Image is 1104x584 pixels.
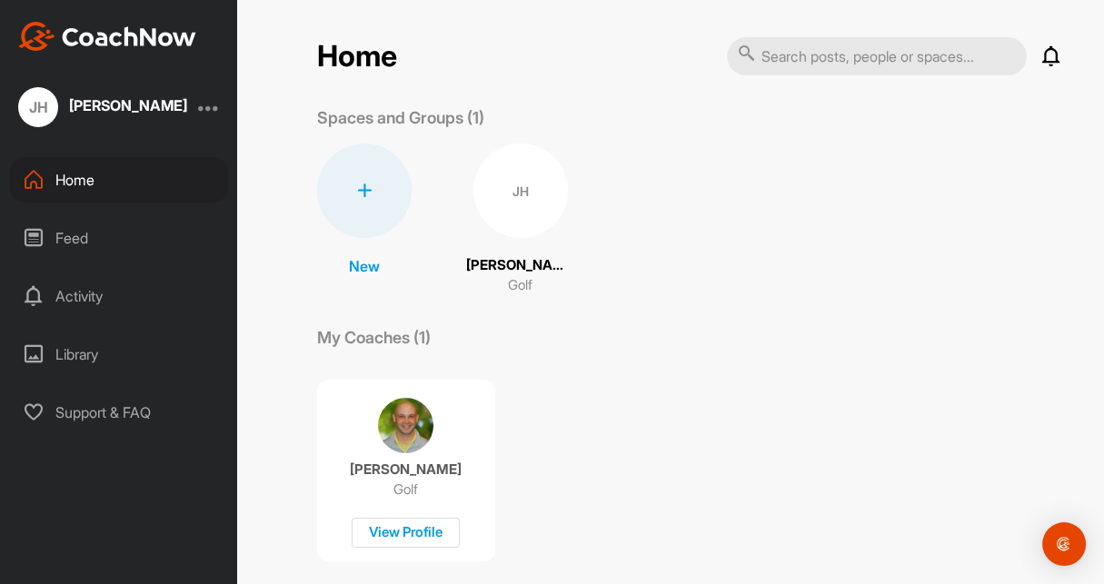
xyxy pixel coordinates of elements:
div: Feed [10,215,228,261]
p: New [349,255,380,277]
div: Home [10,157,228,203]
div: [PERSON_NAME] [69,98,187,113]
div: JH [18,87,58,127]
p: [PERSON_NAME] [466,255,575,276]
a: JH[PERSON_NAME]Golf [466,144,575,296]
p: Spaces and Groups (1) [317,105,484,130]
div: View Profile [352,518,460,548]
div: JH [473,144,568,238]
div: Support & FAQ [10,390,228,435]
p: [PERSON_NAME] [350,460,462,479]
p: Golf [508,275,532,296]
div: Open Intercom Messenger [1042,522,1086,566]
div: Activity [10,273,228,319]
h2: Home [317,39,397,74]
div: Library [10,332,228,377]
img: CoachNow [18,22,196,51]
p: Golf [393,480,418,499]
input: Search posts, people or spaces... [727,37,1027,75]
img: coach avatar [378,398,433,453]
p: My Coaches (1) [317,325,431,350]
